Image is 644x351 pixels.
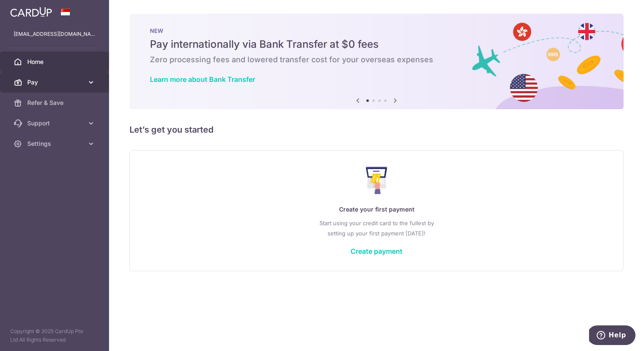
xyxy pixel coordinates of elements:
img: Make Payment [366,167,388,194]
span: Support [27,119,83,128]
span: Pay [27,78,83,87]
a: Create payment [351,247,402,255]
p: Create your first payment [147,204,606,215]
p: Start using your credit card to the fullest by setting up your first payment [DATE]! [147,218,606,238]
h6: Zero processing fees and lowered transfer cost for your overseas expenses [150,55,603,65]
p: [EMAIL_ADDRESS][DOMAIN_NAME] [14,30,95,38]
a: Learn more about Bank Transfer [150,75,255,84]
img: Bank transfer banner [129,14,624,109]
span: Refer & Save [27,99,83,107]
iframe: Opens a widget where you can find more information [589,325,635,347]
span: Settings [27,139,83,148]
p: NEW [150,27,603,34]
h5: Let’s get you started [129,123,624,136]
h5: Pay internationally via Bank Transfer at $0 fees [150,38,603,51]
img: CardUp [10,7,52,17]
span: Home [27,58,83,66]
